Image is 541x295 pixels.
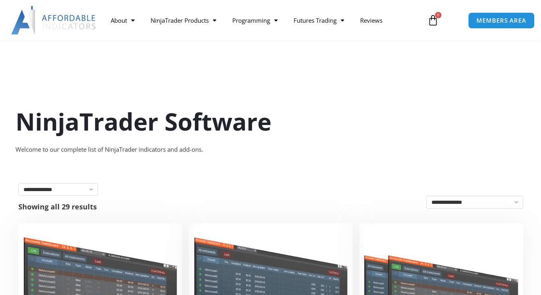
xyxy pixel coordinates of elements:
[11,6,97,35] img: LogoAI | Affordable Indicators – NinjaTrader
[143,11,224,29] a: NinjaTrader Products
[16,105,525,138] h1: NinjaTrader Software
[103,11,143,29] a: About
[352,11,390,29] a: Reviews
[468,12,535,29] a: MEMBERS AREA
[18,203,97,210] p: Showing all 29 results
[286,11,352,29] a: Futures Trading
[16,144,525,155] div: Welcome to our complete list of NinjaTrader indicators and add-ons.
[426,196,523,209] select: Shop order
[435,12,441,18] span: 0
[476,18,526,23] span: MEMBERS AREA
[224,11,286,29] a: Programming
[103,11,422,29] nav: Menu
[416,9,451,32] a: 0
